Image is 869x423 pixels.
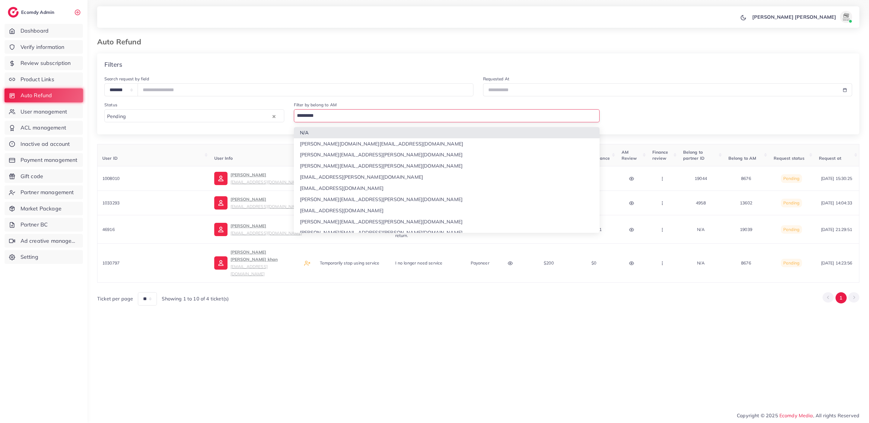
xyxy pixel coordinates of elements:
a: Payment management [5,153,83,167]
span: Payment management [21,156,78,164]
a: User management [5,105,83,119]
img: ic-user-info.36bf1079.svg [214,172,228,185]
button: Go to page 1 [836,292,847,303]
a: Inactive ad account [5,137,83,151]
img: logo [8,7,19,18]
a: Partner management [5,185,83,199]
span: 46916 [102,227,115,232]
input: Search for option [128,111,271,121]
a: Dashboard [5,24,83,38]
span: Partner management [21,188,74,196]
span: Auto Refund [21,91,52,99]
span: User management [21,108,67,116]
a: ACL management [5,121,83,135]
span: Ad creative management [21,237,78,245]
a: Auto Refund [5,88,83,102]
a: [PERSON_NAME][EMAIL_ADDRESS][DOMAIN_NAME] [214,222,302,237]
input: Search for option [295,111,592,121]
span: Permanent service discontinuation [320,173,357,184]
span: Inactive ad account [21,140,70,148]
span: Other [320,200,331,206]
span: 1008010 [102,176,119,181]
a: [PERSON_NAME][EMAIL_ADDRESS][DOMAIN_NAME] [214,171,302,186]
a: [PERSON_NAME][EMAIL_ADDRESS][DOMAIN_NAME] [214,196,302,210]
p: [PERSON_NAME] [231,196,302,210]
img: ic-user-info.36bf1079.svg [214,223,228,236]
small: [EMAIL_ADDRESS][DOMAIN_NAME] [231,204,302,209]
span: User Info [214,155,233,161]
span: Temporarily stop using service [320,260,380,266]
a: [PERSON_NAME] [PERSON_NAME] khan[EMAIL_ADDRESS][DOMAIN_NAME] [214,248,299,277]
span: 1030797 [102,260,119,266]
span: Partner BC [21,221,48,229]
img: ic-user-info.36bf1079.svg [214,256,228,270]
span: User ID [102,155,118,161]
span: Market Package [21,205,62,213]
a: Verify information [5,40,83,54]
div: Search for option [104,109,284,122]
span: Review subscription [21,59,71,67]
a: logoEcomdy Admin [8,7,56,18]
h2: Ecomdy Admin [21,9,56,15]
span: Product Links [21,75,54,83]
span: Refund reason [320,155,350,161]
span: Verify information [21,43,65,51]
a: Gift code [5,169,83,183]
a: Setting [5,250,83,264]
p: [PERSON_NAME] [231,171,302,186]
ul: Pagination [823,292,859,303]
a: [PERSON_NAME] [PERSON_NAME]avatar [749,11,855,23]
a: Market Package [5,202,83,216]
span: Dashboard [21,27,49,35]
img: ic-user-info.36bf1079.svg [214,196,228,210]
span: Temporarily stop using service [320,227,380,232]
a: Partner BC [5,218,83,232]
div: Search for option [294,109,600,122]
p: [PERSON_NAME] [PERSON_NAME] [752,13,836,21]
a: Ad creative management [5,234,83,248]
small: [EMAIL_ADDRESS][DOMAIN_NAME] [231,230,302,236]
img: avatar [840,11,852,23]
a: Product Links [5,72,83,86]
small: [EMAIL_ADDRESS][DOMAIN_NAME] [231,264,268,276]
span: Setting [21,253,38,261]
span: Gift code [21,172,43,180]
span: 1033293 [102,200,119,206]
span: ACL management [21,124,66,132]
small: [EMAIL_ADDRESS][DOMAIN_NAME] [231,179,302,184]
a: Review subscription [5,56,83,70]
p: [PERSON_NAME] [PERSON_NAME] khan [231,248,299,277]
p: [PERSON_NAME] [231,222,302,237]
